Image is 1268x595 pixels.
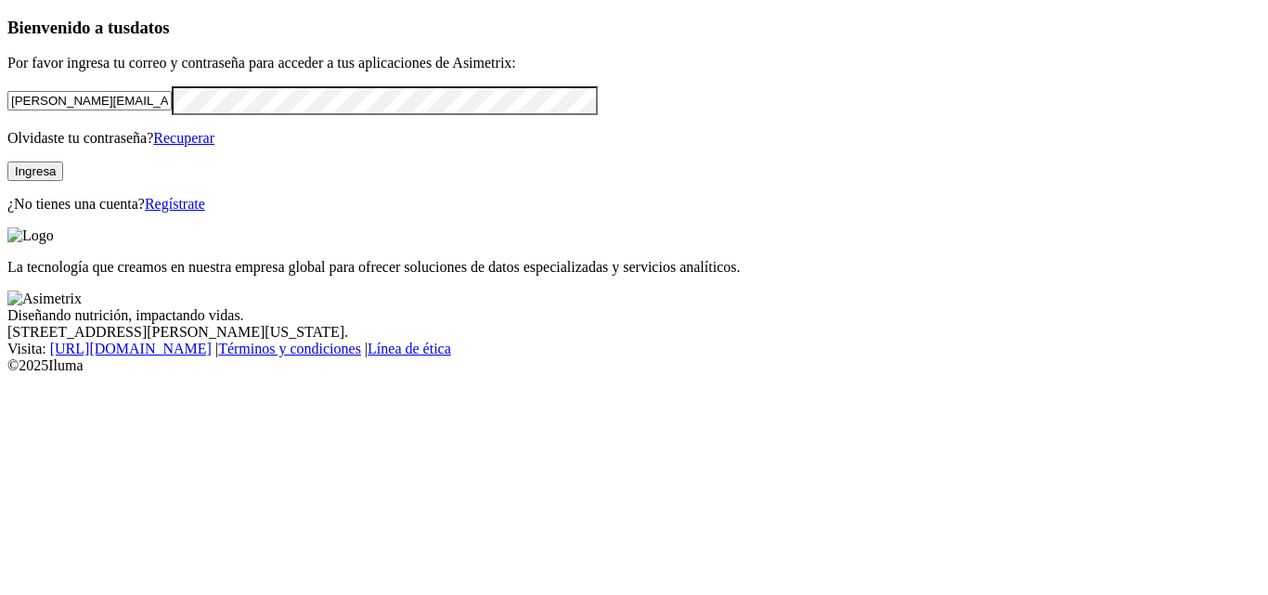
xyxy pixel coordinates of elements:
h3: Bienvenido a tus [7,18,1261,38]
img: Asimetrix [7,291,82,307]
div: Diseñando nutrición, impactando vidas. [7,307,1261,324]
a: [URL][DOMAIN_NAME] [50,341,212,356]
span: datos [130,18,170,37]
p: ¿No tienes una cuenta? [7,196,1261,213]
div: © 2025 Iluma [7,357,1261,374]
p: La tecnología que creamos en nuestra empresa global para ofrecer soluciones de datos especializad... [7,259,1261,276]
a: Términos y condiciones [218,341,361,356]
input: Tu correo [7,91,172,110]
div: [STREET_ADDRESS][PERSON_NAME][US_STATE]. [7,324,1261,341]
p: Por favor ingresa tu correo y contraseña para acceder a tus aplicaciones de Asimetrix: [7,55,1261,71]
div: Visita : | | [7,341,1261,357]
a: Línea de ética [368,341,451,356]
p: Olvidaste tu contraseña? [7,130,1261,147]
img: Logo [7,227,54,244]
a: Recuperar [153,130,214,146]
a: Regístrate [145,196,205,212]
button: Ingresa [7,162,63,181]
